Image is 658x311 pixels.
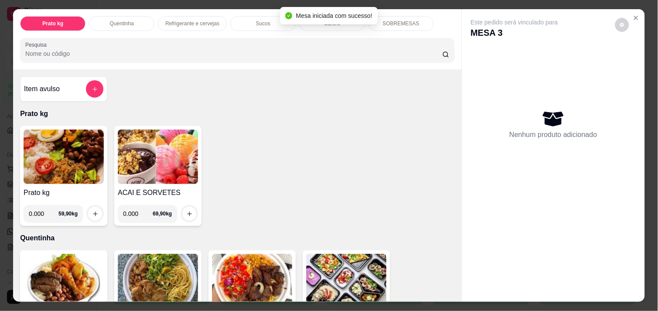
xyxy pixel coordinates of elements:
[510,130,597,140] p: Nenhum produto adicionado
[471,27,558,39] p: MESA 3
[123,205,153,222] input: 0.00
[24,254,104,308] img: product-image
[306,254,387,308] img: product-image
[182,207,196,221] button: increase-product-quantity
[88,207,102,221] button: increase-product-quantity
[24,130,104,184] img: product-image
[24,84,60,94] h4: Item avulso
[615,18,629,32] button: decrease-product-quantity
[25,41,50,48] label: Pesquisa
[285,12,292,19] span: check-circle
[118,254,198,308] img: product-image
[165,20,219,27] p: Refrigerante e cervejas
[118,130,198,184] img: product-image
[212,254,292,308] img: product-image
[629,11,643,25] button: Close
[118,188,198,198] h4: ACAI E SORVETES
[296,12,372,19] span: Mesa iniciada com sucesso!
[42,20,63,27] p: Prato kg
[383,20,419,27] p: SOBREMESAS
[25,49,442,58] input: Pesquisa
[24,188,104,198] h4: Prato kg
[20,109,455,119] p: Prato kg
[110,20,134,27] p: Quentinha
[20,233,455,243] p: Quentinha
[256,20,271,27] p: Sucos
[471,18,558,27] p: Este pedido será vinculado para
[29,205,58,222] input: 0.00
[86,80,103,98] button: add-separate-item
